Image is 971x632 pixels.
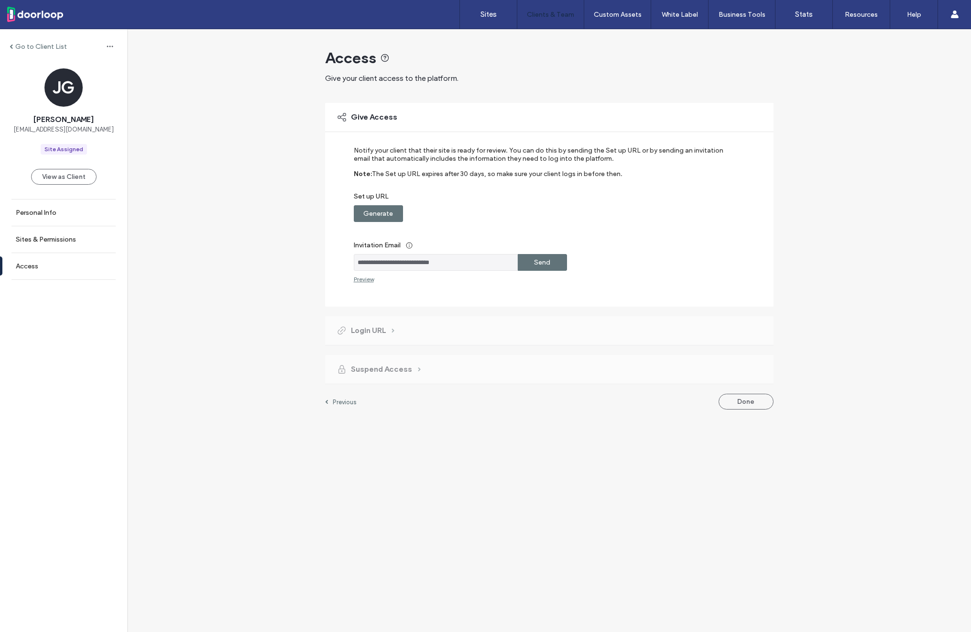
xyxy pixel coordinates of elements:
[594,11,642,19] label: Custom Assets
[325,48,376,67] span: Access
[351,112,397,122] span: Give Access
[16,262,38,270] label: Access
[795,10,813,19] label: Stats
[325,74,458,83] span: Give your client access to the platform.
[44,68,83,107] div: JG
[480,10,497,19] label: Sites
[719,11,765,19] label: Business Tools
[351,364,412,375] span: Suspend Access
[333,399,357,406] label: Previous
[363,205,393,222] label: Generate
[44,145,83,154] div: Site Assigned
[351,325,386,336] span: Login URL
[22,7,42,15] span: Help
[354,276,374,283] div: Preview
[354,170,372,192] label: Note:
[527,11,574,19] label: Clients & Team
[31,169,97,185] button: View as Client
[33,114,94,125] span: [PERSON_NAME]
[354,192,732,205] label: Set up URL
[16,209,56,217] label: Personal Info
[719,394,774,410] button: Done
[534,254,550,271] label: Send
[354,236,732,254] label: Invitation Email
[354,146,732,170] label: Notify your client that their site is ready for review. You can do this by sending the Set up URL...
[16,235,76,244] label: Sites & Permissions
[907,11,921,19] label: Help
[372,170,622,192] label: The Set up URL expires after 30 days, so make sure your client logs in before then.
[662,11,698,19] label: White Label
[325,398,357,406] a: Previous
[15,43,67,51] label: Go to Client List
[13,125,114,134] span: [EMAIL_ADDRESS][DOMAIN_NAME]
[845,11,878,19] label: Resources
